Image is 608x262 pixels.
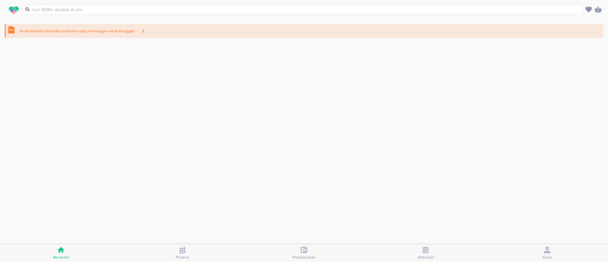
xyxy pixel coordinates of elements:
[176,255,189,260] span: Produk
[20,28,134,34] p: Anda memiliki dokumen prekursor yang menunggu untuk diunggah
[53,255,69,260] span: Beranda
[365,244,486,262] button: Aktivitas
[122,244,243,262] button: Produk
[542,255,552,260] span: Akun
[8,26,15,34] img: prekursor-icon.04a7e01b.svg
[243,244,365,262] button: Pembayaran
[293,255,316,260] span: Pembayaran
[9,6,19,15] img: logo_swiperx_s.bd005f3b.svg
[486,244,608,262] button: Akun
[417,255,434,260] span: Aktivitas
[32,6,582,13] input: Cari 4000+ produk di sini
